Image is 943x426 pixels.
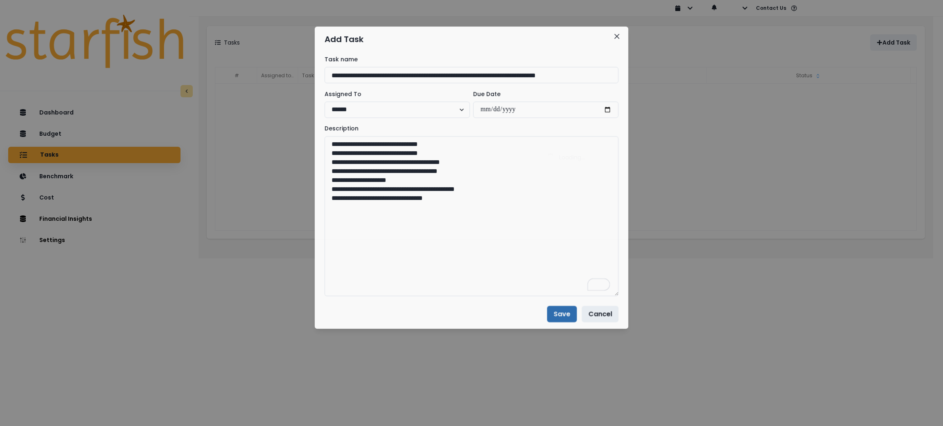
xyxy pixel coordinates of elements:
button: Cancel [582,306,618,322]
button: Close [610,30,623,43]
label: Task name [325,55,614,64]
header: Add Task [315,27,628,52]
button: Save [547,306,577,322]
textarea: To enrich screen reader interactions, please activate Accessibility in Grammarly extension settings [325,136,618,296]
label: Due Date [473,90,614,99]
label: Assigned To [325,90,465,99]
label: Description [325,124,614,133]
